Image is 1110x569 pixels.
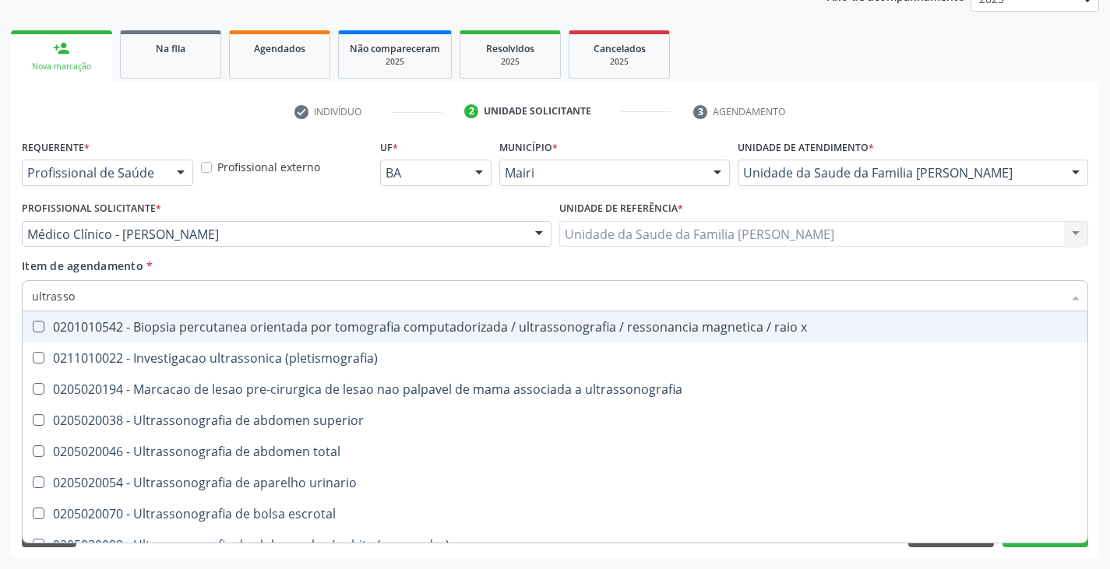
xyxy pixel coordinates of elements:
[22,197,161,221] label: Profissional Solicitante
[594,42,646,55] span: Cancelados
[32,383,1078,395] div: 0205020194 - Marcacao de lesao pre-cirurgica de lesao nao palpavel de mama associada a ultrassono...
[471,56,549,68] div: 2025
[217,159,320,175] label: Profissional externo
[32,414,1078,427] div: 0205020038 - Ultrassonografia de abdomen superior
[22,61,101,72] div: Nova marcação
[350,42,440,55] span: Não compareceram
[484,104,591,118] div: Unidade solicitante
[350,56,440,68] div: 2025
[32,445,1078,458] div: 0205020046 - Ultrassonografia de abdomen total
[464,104,478,118] div: 2
[156,42,185,55] span: Na fila
[743,165,1056,181] span: Unidade da Saude da Familia [PERSON_NAME]
[32,508,1078,520] div: 0205020070 - Ultrassonografia de bolsa escrotal
[386,165,460,181] span: BA
[380,135,398,160] label: UF
[32,352,1078,364] div: 0211010022 - Investigacao ultrassonica (pletismografia)
[32,280,1062,311] input: Buscar por procedimentos
[27,227,520,242] span: Médico Clínico - [PERSON_NAME]
[559,197,683,221] label: Unidade de referência
[32,539,1078,551] div: 0205020089 - Ultrassonografia de globo ocular / orbita (monocular)
[486,42,534,55] span: Resolvidos
[22,258,143,273] span: Item de agendamento
[505,165,698,181] span: Mairi
[254,42,305,55] span: Agendados
[27,165,161,181] span: Profissional de Saúde
[580,56,658,68] div: 2025
[738,135,874,160] label: Unidade de atendimento
[32,476,1078,489] div: 0205020054 - Ultrassonografia de aparelho urinario
[499,135,558,160] label: Município
[53,40,70,57] div: person_add
[22,135,90,160] label: Requerente
[32,321,1078,333] div: 0201010542 - Biopsia percutanea orientada por tomografia computadorizada / ultrassonografia / res...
